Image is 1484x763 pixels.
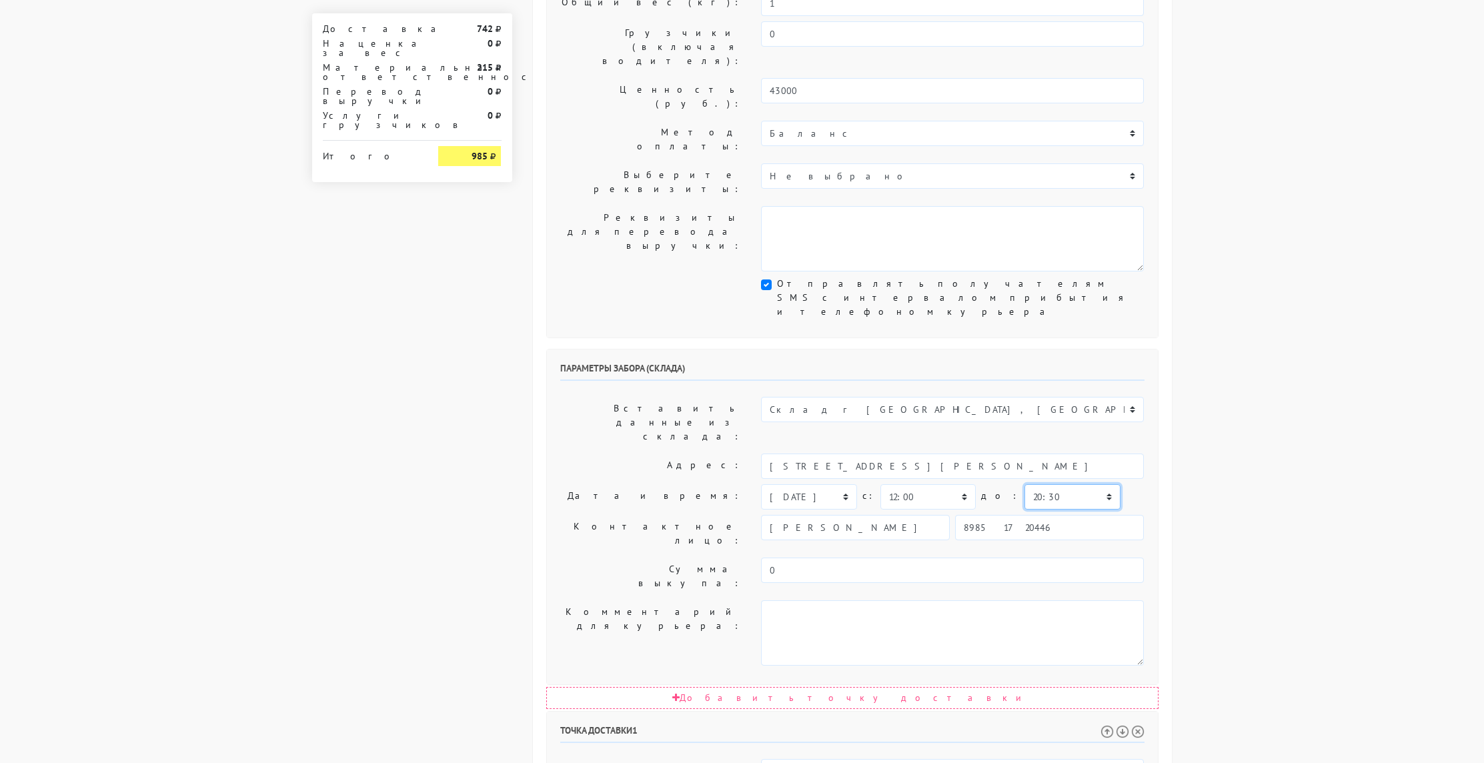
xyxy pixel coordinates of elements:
[313,87,429,105] div: Перевод выручки
[477,23,493,35] strong: 742
[981,484,1019,508] label: до:
[550,454,752,479] label: Адрес:
[313,63,429,81] div: Материальная ответственность
[313,39,429,57] div: Наценка за вес
[550,206,752,271] label: Реквизиты для перевода выручки:
[550,484,752,510] label: Дата и время:
[550,515,752,552] label: Контактное лицо:
[550,78,752,115] label: Ценность (руб.):
[550,163,752,201] label: Выберите реквизиты:
[488,37,493,49] strong: 0
[560,725,1145,743] h6: Точка доставки
[323,146,419,161] div: Итого
[550,600,752,666] label: Комментарий для курьера:
[472,150,488,162] strong: 985
[550,558,752,595] label: Сумма выкупа:
[550,397,752,448] label: Вставить данные из склада:
[862,484,875,508] label: c:
[955,515,1144,540] input: Телефон
[761,515,950,540] input: Имя
[488,109,493,121] strong: 0
[313,111,429,129] div: Услуги грузчиков
[777,277,1144,319] label: Отправлять получателям SMS с интервалом прибытия и телефоном курьера
[488,85,493,97] strong: 0
[560,363,1145,381] h6: Параметры забора (склада)
[313,24,429,33] div: Доставка
[632,724,638,736] span: 1
[550,21,752,73] label: Грузчики (включая водителя):
[546,687,1159,709] div: Добавить точку доставки
[477,61,493,73] strong: 215
[550,121,752,158] label: Метод оплаты:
